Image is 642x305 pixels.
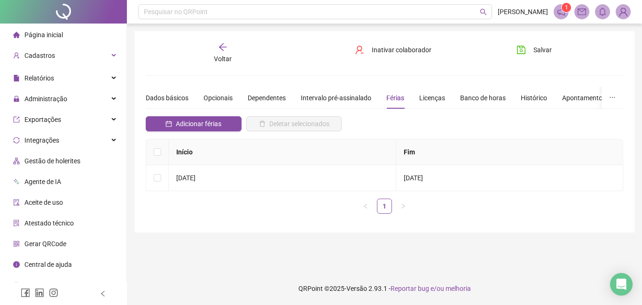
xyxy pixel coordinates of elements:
button: Adicionar férias [146,116,242,131]
span: linkedin [35,288,44,297]
span: Agente de IA [24,178,61,185]
span: user-add [13,52,20,59]
span: Gerar QRCode [24,240,66,248]
span: Administração [24,95,67,103]
div: Dados básicos [146,93,188,103]
span: Clube QR - Beneficios [24,281,86,289]
span: Inativar colaborador [372,45,431,55]
span: Exportações [24,116,61,123]
span: Voltar [214,55,232,63]
span: export [13,116,20,123]
span: left [100,290,106,297]
div: Dependentes [248,93,286,103]
button: Salvar [509,42,559,57]
span: Gestão de holerites [24,157,80,165]
span: Atestado técnico [24,219,74,227]
li: Próxima página [396,199,411,214]
div: Licenças [419,93,445,103]
span: solution [13,220,20,226]
img: 88550 [616,5,630,19]
span: [PERSON_NAME] [498,7,548,17]
span: qrcode [13,241,20,247]
span: arrow-left [218,42,227,52]
span: right [400,203,406,209]
button: Deletar selecionados [246,116,342,131]
span: instagram [49,288,58,297]
div: Histórico [521,93,547,103]
footer: QRPoint © 2025 - 2.93.1 - [127,272,642,305]
span: mail [578,8,586,16]
span: left [363,203,368,209]
span: gift [13,282,20,289]
th: Fim [396,139,624,165]
span: file [13,75,20,81]
span: lock [13,96,20,102]
span: Adicionar férias [176,119,221,129]
span: ellipsis [609,94,616,101]
div: Open Intercom Messenger [610,273,633,296]
span: apartment [13,158,20,164]
span: Integrações [24,136,59,144]
li: 1 [377,199,392,214]
span: user-delete [355,45,364,55]
span: audit [13,199,20,206]
span: calendar [165,120,172,127]
span: Versão [346,285,367,292]
div: Férias [386,93,404,103]
span: search [480,8,487,16]
button: Inativar colaborador [348,42,438,57]
span: Cadastros [24,52,55,59]
a: 1 [377,199,391,213]
span: home [13,32,20,38]
div: Banco de horas [460,93,506,103]
li: Página anterior [358,199,373,214]
span: Relatórios [24,74,54,82]
button: left [358,199,373,214]
span: Salvar [533,45,552,55]
span: Central de ajuda [24,261,72,268]
span: Aceite de uso [24,199,63,206]
span: save [517,45,526,55]
button: right [396,199,411,214]
span: [DATE] [176,174,196,182]
div: Opcionais [204,93,233,103]
span: sync [13,137,20,144]
span: Página inicial [24,31,63,39]
span: [DATE] [404,174,423,182]
span: facebook [21,288,30,297]
span: bell [598,8,607,16]
sup: 1 [562,3,571,12]
span: info-circle [13,261,20,268]
span: 1 [565,4,568,11]
span: notification [557,8,565,16]
div: Apontamentos [562,93,606,103]
div: Intervalo pré-assinalado [301,93,371,103]
th: Início [169,139,396,165]
span: Reportar bug e/ou melhoria [391,285,471,292]
button: ellipsis [602,87,623,109]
